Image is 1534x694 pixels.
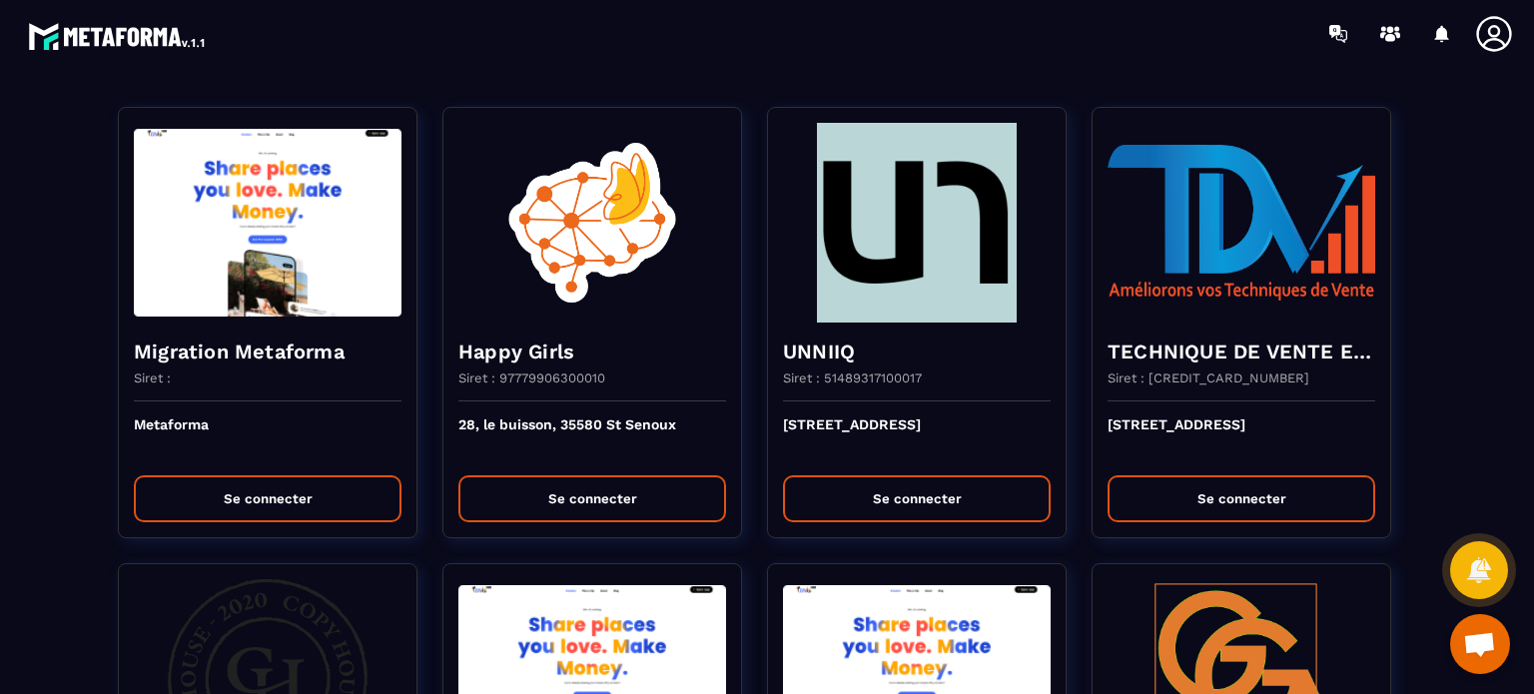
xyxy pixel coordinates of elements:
[783,123,1051,323] img: funnel-background
[458,123,726,323] img: funnel-background
[1108,338,1375,365] h4: TECHNIQUE DE VENTE EDITION
[1108,416,1375,460] p: [STREET_ADDRESS]
[458,370,605,385] p: Siret : 97779906300010
[28,18,208,54] img: logo
[783,370,922,385] p: Siret : 51489317100017
[458,338,726,365] h4: Happy Girls
[1108,123,1375,323] img: funnel-background
[134,370,171,385] p: Siret :
[783,475,1051,522] button: Se connecter
[134,416,401,460] p: Metaforma
[458,475,726,522] button: Se connecter
[1108,475,1375,522] button: Se connecter
[134,338,401,365] h4: Migration Metaforma
[783,416,1051,460] p: [STREET_ADDRESS]
[134,475,401,522] button: Se connecter
[458,416,726,460] p: 28, le buisson, 35580 St Senoux
[1450,614,1510,674] a: Ouvrir le chat
[783,338,1051,365] h4: UNNIIQ
[1108,370,1309,385] p: Siret : [CREDIT_CARD_NUMBER]
[134,123,401,323] img: funnel-background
